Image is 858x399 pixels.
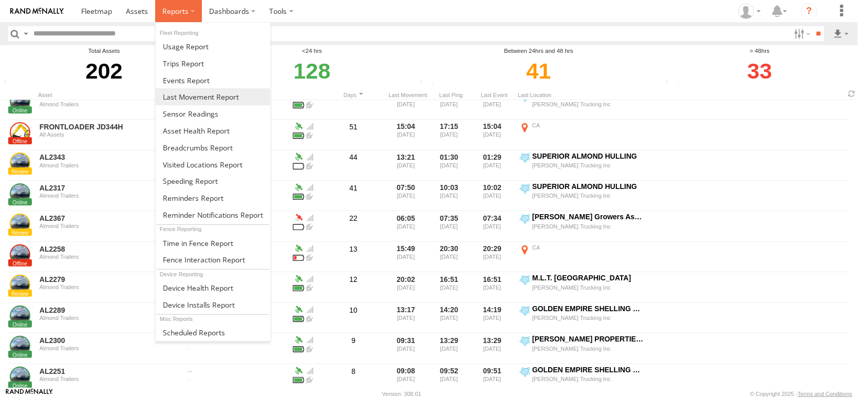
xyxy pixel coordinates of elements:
div: [PERSON_NAME] Growers Assoc [532,212,645,221]
div: [PERSON_NAME] Trucking Inc [532,314,645,321]
label: Click to View Event Location [518,243,646,271]
div: Between 24hrs and 48 hrs [417,47,660,55]
div: Almond Trailers [40,193,180,199]
a: View Asset Details [10,367,30,387]
div: Click to Sort [323,91,384,99]
a: FRONTLOADER JD344H [40,122,180,131]
div: [PERSON_NAME] Trucking Inc [532,375,645,383]
div: Battery Remaining: 4.16v [293,191,304,200]
div: Almond Trailers [40,315,180,321]
div: 07:35 [DATE] [432,212,471,240]
label: Click to View Event Location [518,334,646,363]
a: View Asset Details [10,336,30,356]
div: Almond Trailers [40,101,180,107]
div: © Copyright 2025 - [750,391,852,397]
div: 14:20 [DATE] [432,304,471,332]
a: Device Health Report [156,279,270,296]
div: Almond Trailers [40,376,180,382]
a: AL2251 [40,367,180,376]
a: Fleet Speed Report [156,173,270,189]
div: CA [532,244,645,251]
label: Click to View Event Location [518,365,646,393]
div: 07:34 [DATE] [475,212,514,240]
div: 16:51 [DATE] [475,273,514,301]
a: Time in Fences Report [156,235,270,252]
div: Battery Remaining: 4.2v [293,344,304,353]
div: GOLDEN EMPIRE SHELLING BUTTONWILLOW [532,304,645,313]
label: Click to View Event Location [518,212,646,240]
i: ? [801,3,817,20]
label: Search Filter Options [790,26,812,41]
a: View Asset Details [10,244,30,265]
a: Fence Interaction Report [156,251,270,268]
div: All Assets [40,131,180,138]
div: 13 [323,243,384,271]
div: Total Assets [2,47,207,55]
div: 44 [323,151,384,180]
div: 01:30 [DATE] [432,151,471,180]
div: Last Event [475,91,514,99]
a: View Asset Details [10,306,30,326]
a: Device Installs Report [156,296,270,313]
div: GOLDEN EMPIRE SHELLING BUTTONWILLOW [532,365,645,374]
a: Full Events Report [156,72,270,89]
div: 08:24 [DATE] [388,90,427,119]
label: Click to View Event Location [518,273,646,301]
div: 9 [323,334,384,363]
div: Number of devices that their last movement was between last 24 and 48 hours [417,79,433,86]
a: Last Movement Report [156,88,270,105]
div: 07:50 [DATE] [388,182,427,210]
div: 13:21 [DATE] [388,151,427,180]
span: Refresh [846,89,858,99]
a: AL2367 [40,214,180,223]
div: Battery Remaining: 4.15v [293,161,304,170]
div: Click to filter last movement within 24 hours [210,55,415,86]
div: Last Ping [432,91,471,99]
div: 09:31 [DATE] [388,334,427,363]
div: [PERSON_NAME] Trucking Inc [532,284,645,291]
a: Sensor Readings [156,105,270,122]
div: 12:02 [DATE] [475,90,514,119]
div: SUPERIOR ALMOND HULLING [532,151,645,161]
div: 64 [323,90,384,119]
div: Dennis Braga [735,4,764,19]
div: 12 [323,273,384,301]
div: 10 [323,304,384,332]
div: Last Location [518,91,646,99]
div: 20:30 [DATE] [432,243,471,271]
div: 202 [2,55,207,86]
a: View Asset Details [10,214,30,234]
div: Battery Remaining: 4.14v [293,130,304,139]
div: Asset [38,91,182,99]
a: View Asset Details [10,122,30,143]
div: 13:29 [DATE] [475,334,514,363]
div: [PERSON_NAME] Trucking Inc [532,223,645,230]
div: 22 [323,212,384,240]
div: 16:51 [DATE] [432,273,471,301]
div: 09:52 [DATE] [432,365,471,393]
div: 13:29 [DATE] [432,334,471,363]
div: SUPERIOR ALMOND HULLING [532,182,645,191]
img: rand-logo.svg [10,8,64,15]
div: Version: 308.01 [382,391,421,397]
a: View Asset Details [10,153,30,173]
a: Breadcrumbs Report [156,139,270,156]
div: Battery Remaining: 4.17v [293,221,304,231]
div: Click to Sort [388,91,427,99]
label: Click to View Event Location [518,182,646,210]
a: Service Reminder Notifications Report [156,206,270,223]
div: Click to filter last movement > 48hrs [663,55,856,86]
label: Click to View Event Location [518,151,646,180]
div: Battery Remaining: 4.2v [293,313,304,322]
div: [PERSON_NAME] Trucking Inc [532,192,645,199]
label: Click to View Event Location [518,304,646,332]
a: Trips Report [156,55,270,72]
div: Battery Remaining: 4.2v [293,282,304,292]
a: Usage Report [156,38,270,55]
div: 09:51 [DATE] [475,365,514,393]
label: Click to View Event Location [518,90,646,119]
div: 8 [323,365,384,393]
div: Almond Trailers [40,345,180,351]
div: 13:17 [DATE] [388,304,427,332]
a: View Asset Details [10,91,30,112]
